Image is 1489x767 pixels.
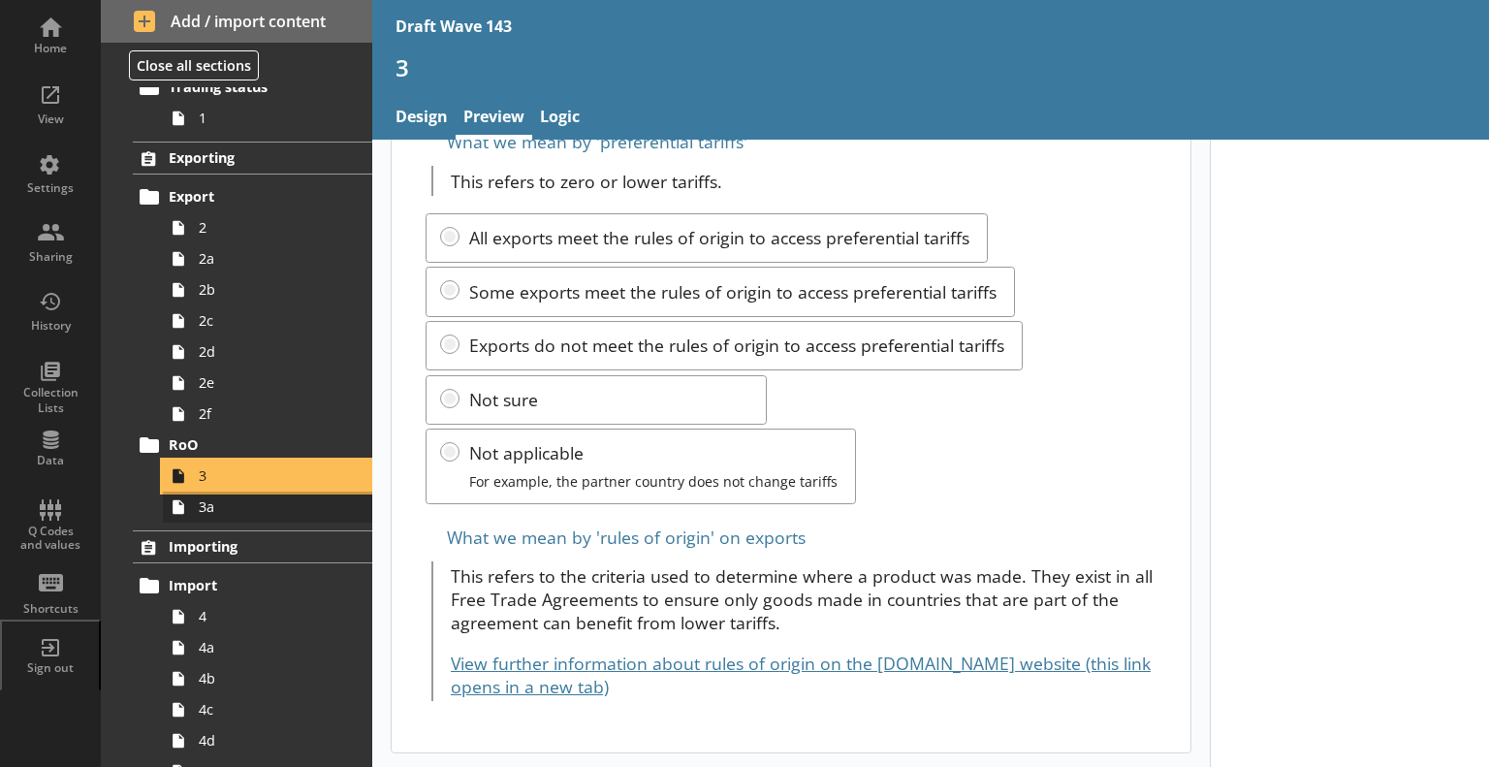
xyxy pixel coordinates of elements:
span: Import [169,576,337,594]
a: 2e [163,368,372,399]
a: 1 [163,103,372,134]
a: RoO [133,430,372,461]
div: Draft Wave 143 [396,16,512,37]
a: Export [133,181,372,212]
li: ExportingExport22a2b2c2d2e2fRoO33a [101,142,372,523]
a: Logic [532,98,587,140]
div: What we mean by 'rules of origin' on exports [426,522,1156,553]
a: 4 [163,601,372,632]
span: Add / import content [134,11,340,32]
span: 4b [199,669,345,687]
h1: 3 [396,52,1466,82]
div: Home [16,41,84,56]
li: Trading status1 [142,72,372,134]
a: Design [388,98,456,140]
a: 4b [163,663,372,694]
a: 4d [163,725,372,756]
div: Sharing [16,249,84,265]
div: What we mean by 'preferential tariffs' [426,126,1156,157]
a: 2f [163,399,372,430]
a: Import [133,570,372,601]
span: 2e [199,373,345,392]
a: View further information about rules of origin on the [DOMAIN_NAME] website (this link opens in a... [451,652,1151,698]
span: Trading status [169,78,337,96]
span: 2d [199,342,345,361]
a: 2b [163,274,372,305]
li: RoO33a [142,430,372,523]
span: 2a [199,249,345,268]
div: Shortcuts [16,601,84,617]
a: Exporting [133,142,372,175]
div: Q Codes and values [16,525,84,553]
a: 3a [163,492,372,523]
span: 2c [199,311,345,330]
a: 3 [163,461,372,492]
a: 2a [163,243,372,274]
button: Close all sections [129,50,259,80]
a: Preview [456,98,532,140]
span: 2b [199,280,345,299]
span: Export [169,187,337,206]
a: 4c [163,694,372,725]
span: RoO [169,435,337,454]
div: Data [16,453,84,468]
a: 2c [163,305,372,336]
div: Sign out [16,660,84,676]
p: This refers to the criteria used to determine where a product was made. They exist in all Free Tr... [451,564,1156,634]
div: History [16,318,84,334]
span: Exporting [169,148,337,167]
div: Settings [16,180,84,196]
span: Importing [169,537,337,556]
a: 4a [163,632,372,663]
span: 2f [199,404,345,423]
li: Export22a2b2c2d2e2f [142,181,372,430]
span: 4 [199,607,345,625]
a: 2 [163,212,372,243]
a: Trading status [133,72,372,103]
span: 3 [199,466,345,485]
span: 4a [199,638,345,656]
div: Collection Lists [16,385,84,415]
a: Importing [133,530,372,563]
span: 2 [199,218,345,237]
span: 1 [199,109,345,127]
p: This refers to zero or lower tariffs. [451,170,1156,193]
div: View [16,112,84,127]
span: 4c [199,700,345,719]
span: 4d [199,731,345,750]
span: 3a [199,497,345,516]
a: 2d [163,336,372,368]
